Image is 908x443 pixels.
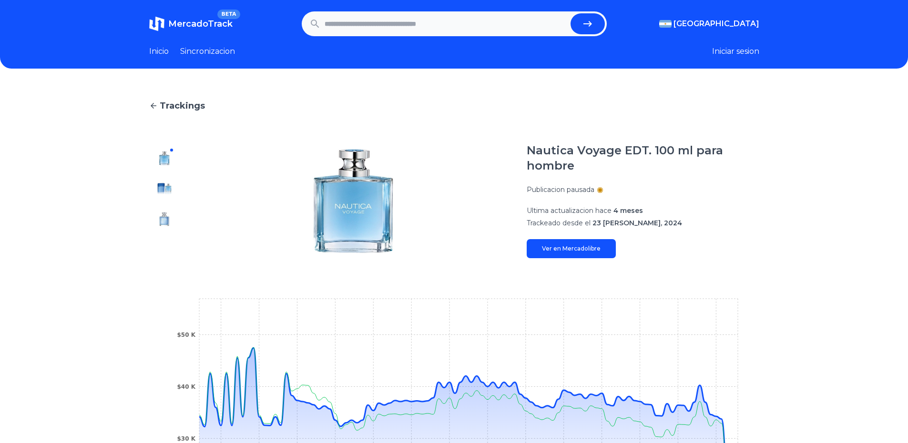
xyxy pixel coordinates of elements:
span: [GEOGRAPHIC_DATA] [673,18,759,30]
a: Sincronizacion [180,46,235,57]
span: BETA [217,10,240,19]
button: Iniciar sesion [712,46,759,57]
a: Ver en Mercadolibre [527,239,616,258]
span: 4 meses [613,206,643,215]
tspan: $50 K [177,332,195,338]
img: Nautica Voyage EDT. 100 ml para hombre [157,181,172,196]
span: Trackings [160,99,205,112]
img: MercadoTrack [149,16,164,31]
tspan: $40 K [177,383,195,390]
span: MercadoTrack [168,19,233,29]
span: 23 [PERSON_NAME], 2024 [592,219,682,227]
span: Trackeado desde el [527,219,591,227]
a: Trackings [149,99,759,112]
p: Publicacion pausada [527,185,594,194]
button: [GEOGRAPHIC_DATA] [659,18,759,30]
img: Nautica Voyage EDT. 100 ml para hombre [157,211,172,227]
img: Nautica Voyage EDT. 100 ml para hombre [199,143,508,258]
tspan: $30 K [177,435,195,442]
a: Inicio [149,46,169,57]
a: MercadoTrackBETA [149,16,233,31]
img: Argentina [659,20,672,28]
span: Ultima actualizacion hace [527,206,612,215]
img: Nautica Voyage EDT. 100 ml para hombre [157,151,172,166]
h1: Nautica Voyage EDT. 100 ml para hombre [527,143,759,173]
